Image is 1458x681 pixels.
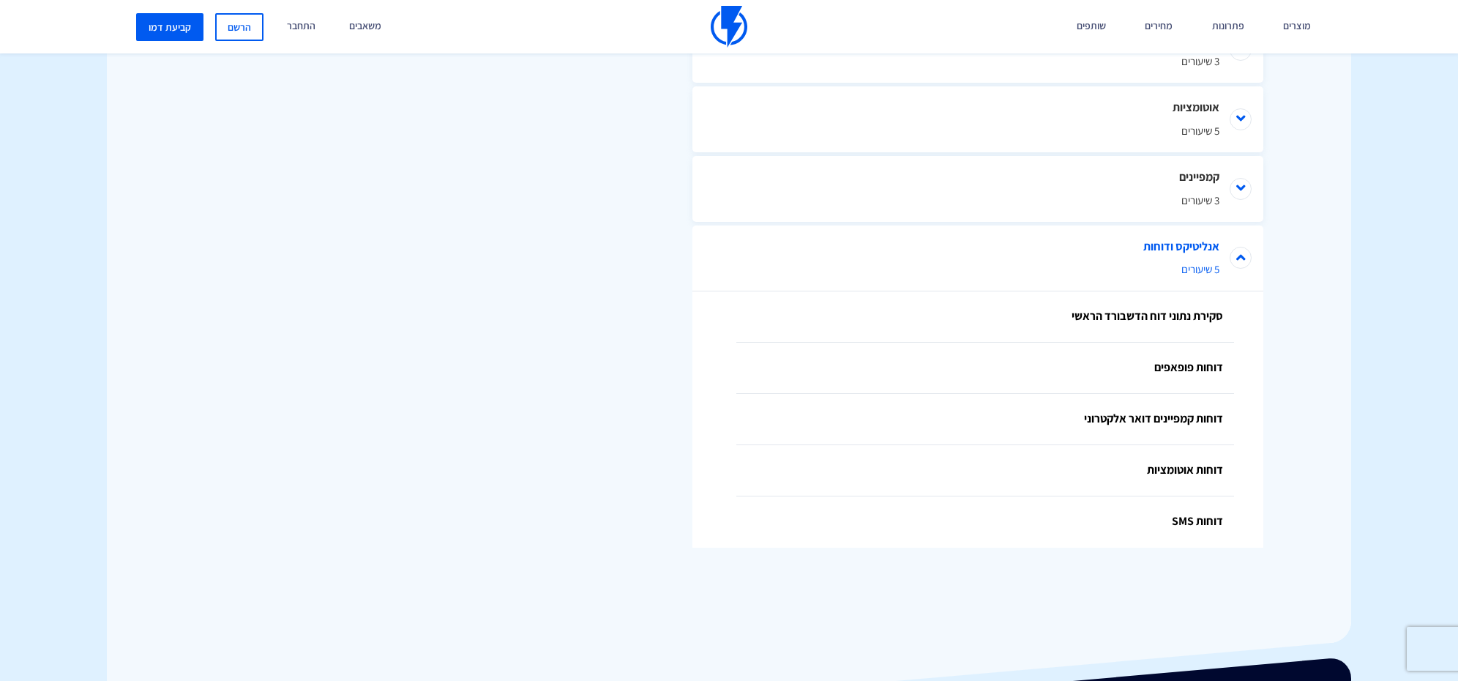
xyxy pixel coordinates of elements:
li: קמפיינים [692,156,1263,222]
a: קביעת דמו [136,13,203,41]
span: 3 שיעורים [736,53,1219,69]
span: 3 שיעורים [736,193,1219,208]
a: דוחות פופאפים [736,343,1234,394]
a: דוחות קמפיינים דואר אלקטרוני [736,394,1234,445]
span: 5 שיעורים [736,123,1219,138]
a: דוחות אוטומציות [736,445,1234,496]
li: אוטומציות [692,86,1263,152]
a: סקירת נתוני דוח הדשבורד הראשי [736,291,1234,343]
li: אנליטיקס ודוחות [692,226,1263,291]
a: הרשם [215,13,263,41]
span: 5 שיעורים [736,261,1219,277]
a: דוחות SMS [736,496,1234,548]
